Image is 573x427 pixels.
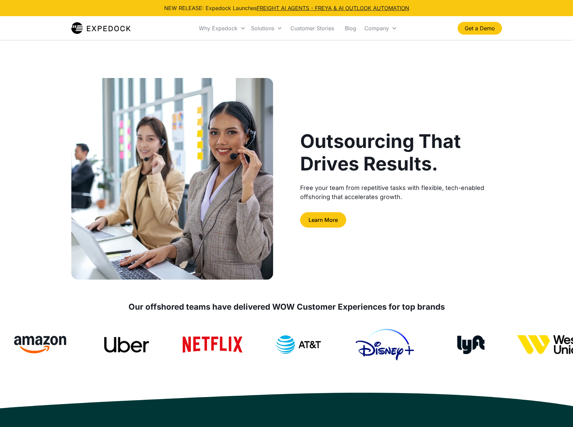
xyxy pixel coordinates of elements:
a: Customer Stories [285,17,339,40]
div: NEW RELEASE: Expedock Launches [164,4,409,12]
img: two formal woman with headset [71,78,273,280]
a: Blog [339,17,362,40]
a: Get a Demo [458,22,502,35]
h1: Outsourcing That Drives Results. [300,130,502,175]
div: Solutions [251,25,274,32]
img: Netflix Logo [181,334,244,355]
a: FREIGHT AI AGENTS - FREYA & AI OUTLOOK AUTOMATION [257,5,409,11]
img: ATT Logo [276,334,322,355]
div: Company [364,25,389,32]
div: Free your team from repetitive tasks with flexible, tech-enabled offshoring that accelerates growth. [300,183,502,201]
img: Uber Logo [101,334,151,355]
div: Our offshored teams have delivered WOW Customer Experiences for top brands [71,301,502,313]
img: LYFT Logo [457,335,485,354]
div: Why Expedock [199,25,238,32]
img: Amazon Logo [14,336,66,353]
img: Disney+ Logo [356,329,414,360]
a: Learn More [300,212,346,228]
img: Expedock Logo [71,22,131,35]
